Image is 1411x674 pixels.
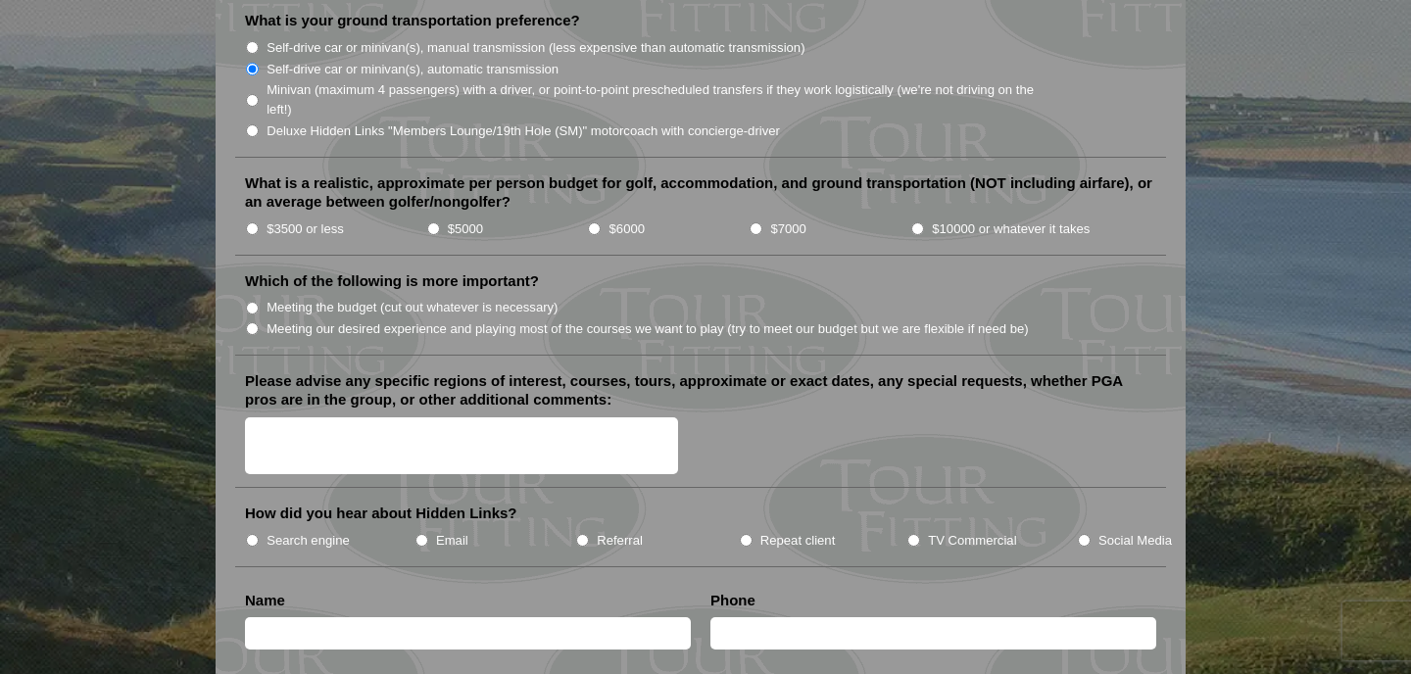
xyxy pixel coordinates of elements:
label: Self-drive car or minivan(s), automatic transmission [267,60,559,79]
label: $7000 [770,219,805,239]
label: Self-drive car or minivan(s), manual transmission (less expensive than automatic transmission) [267,38,804,58]
label: Minivan (maximum 4 passengers) with a driver, or point-to-point prescheduled transfers if they wo... [267,80,1054,119]
label: Phone [710,591,755,610]
label: $6000 [609,219,645,239]
label: $10000 or whatever it takes [932,219,1090,239]
label: TV Commercial [928,531,1016,551]
label: Referral [597,531,643,551]
label: How did you hear about Hidden Links? [245,504,517,523]
label: What is your ground transportation preference? [245,11,580,30]
label: Which of the following is more important? [245,271,539,291]
label: Deluxe Hidden Links "Members Lounge/19th Hole (SM)" motorcoach with concierge-driver [267,121,780,141]
label: $5000 [448,219,483,239]
label: Social Media [1098,531,1172,551]
label: Search engine [267,531,350,551]
label: What is a realistic, approximate per person budget for golf, accommodation, and ground transporta... [245,173,1156,212]
label: $3500 or less [267,219,344,239]
label: Meeting the budget (cut out whatever is necessary) [267,298,558,317]
label: Repeat client [760,531,836,551]
label: Meeting our desired experience and playing most of the courses we want to play (try to meet our b... [267,319,1029,339]
label: Email [436,531,468,551]
label: Name [245,591,285,610]
label: Please advise any specific regions of interest, courses, tours, approximate or exact dates, any s... [245,371,1156,409]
